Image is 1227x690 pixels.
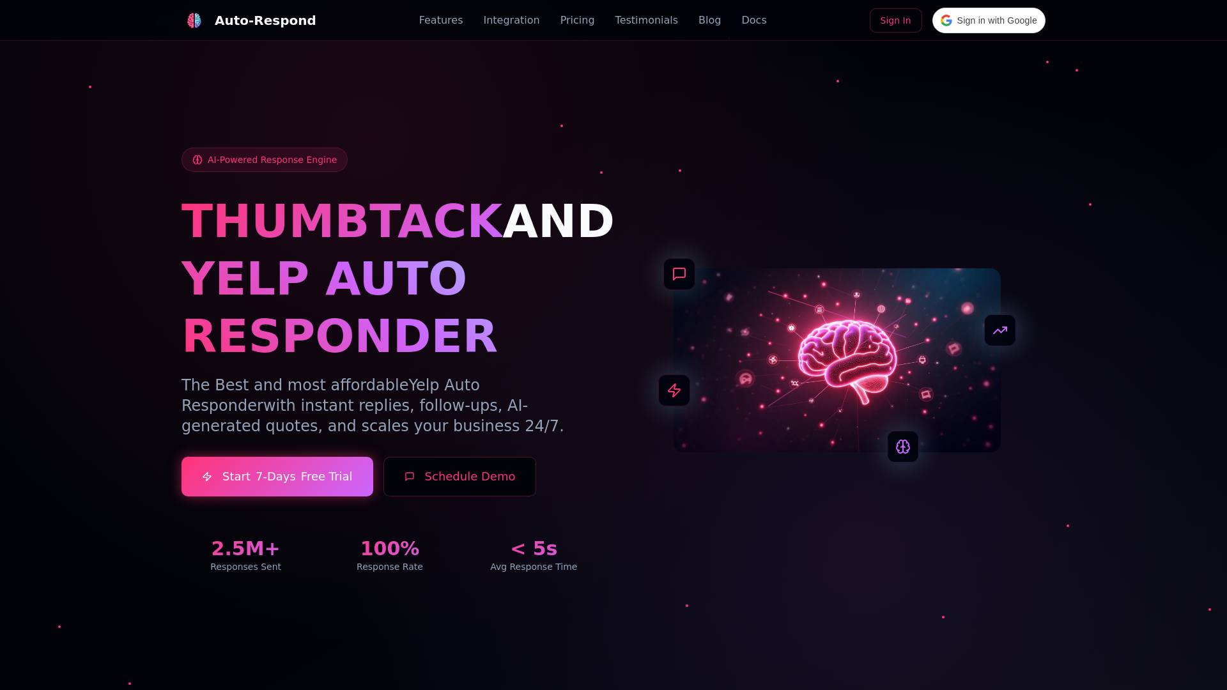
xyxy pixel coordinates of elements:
a: Integration [483,13,539,28]
p: The Best and most affordable with instant replies, follow-ups, AI-generated quotes, and scales yo... [181,375,598,436]
h1: YELP AUTO RESPONDER [181,250,598,365]
a: Features [419,13,463,28]
span: Yelp Auto Responder [181,376,480,415]
div: < 5s [470,537,598,560]
a: Testimonials [615,13,679,28]
span: Sign in with Google [957,14,1037,27]
span: AND [502,194,615,248]
span: 7-Days [256,468,296,486]
a: Blog [698,13,721,28]
div: Responses Sent [181,560,310,573]
a: Auto-Respond LogoAuto-Respond [181,8,316,33]
a: Sign In [870,8,922,33]
span: AI-Powered Response Engine [208,153,337,166]
img: AI Neural Network Brain [674,268,1001,452]
div: 2.5M+ [181,537,310,560]
a: Start7-DaysFree Trial [181,457,373,496]
a: Docs [741,13,766,28]
button: Schedule Demo [383,457,537,496]
img: Auto-Respond Logo [187,13,202,28]
a: Pricing [560,13,595,28]
div: Avg Response Time [470,560,598,573]
div: Auto-Respond [215,11,316,29]
div: Response Rate [325,560,454,573]
div: Sign in with Google [932,8,1046,33]
div: 100% [325,537,454,560]
span: THUMBTACK [181,194,502,248]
